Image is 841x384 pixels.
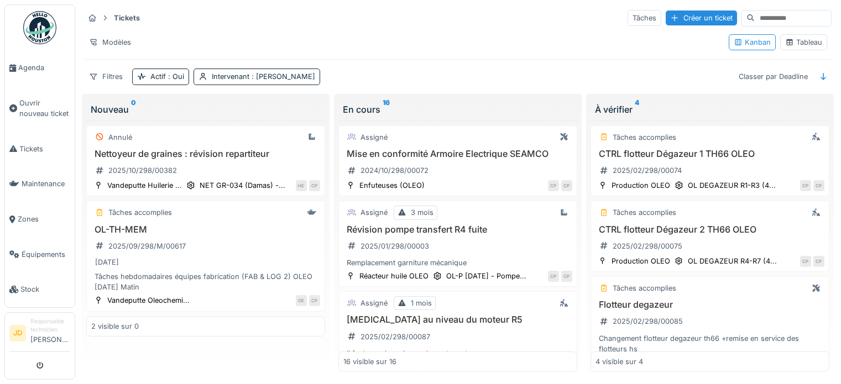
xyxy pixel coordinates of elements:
div: 2025/10/298/00382 [108,165,177,176]
div: Assigné [361,207,388,218]
a: Stock [5,272,75,307]
h3: Révision pompe transfert R4 fuite [343,224,572,235]
div: CP [800,256,811,267]
div: Tâches accomplies [613,132,676,143]
div: CP [548,271,559,282]
a: JD Responsable technicien[PERSON_NAME] [9,317,70,352]
div: Tableau [785,37,822,48]
div: Enfuteuses (OLEO) [359,180,425,191]
div: Il faut remplacer les roulements moteur [343,348,572,359]
div: CP [309,295,320,306]
div: Classer par Deadline [734,69,813,85]
div: En cours [343,103,573,116]
div: Production OLEO [612,180,670,191]
a: Tickets [5,131,75,167]
div: Tâches accomplies [613,207,676,218]
div: OL DEGAZEUR R1-R3 (4... [688,180,776,191]
h3: Flotteur degazeur [596,299,824,310]
li: JD [9,325,26,341]
div: Intervenant [212,71,315,82]
div: Responsable technicien [30,317,70,334]
div: Changement flotteur degazeur th66 +remise en service des flotteurs hs [596,333,824,354]
div: CP [561,180,572,191]
div: Filtres [84,69,128,85]
div: CP [309,180,320,191]
span: Équipements [22,249,70,260]
div: Annulé [108,132,132,143]
span: Zones [18,214,70,224]
sup: 0 [131,103,136,116]
sup: 4 [635,103,639,116]
div: HE [296,180,307,191]
div: CP [800,180,811,191]
h3: Mise en conformité Armoire Electrique SEAMCO [343,149,572,159]
div: CP [561,271,572,282]
span: : Oui [166,72,184,81]
div: OL-P [DATE] - Pompe... [446,271,526,281]
div: 1 mois [411,298,432,308]
div: NET GR-034 (Damas) -... [200,180,285,191]
div: Tâches [628,10,661,26]
strong: Tickets [109,13,144,23]
div: 2025/09/298/M/00617 [108,241,186,251]
div: [DATE] [95,257,119,267]
div: 16 visible sur 16 [343,356,396,367]
div: Remplacement garniture mécanique [343,257,572,268]
span: Agenda [18,62,70,73]
div: Kanban [734,37,771,48]
div: 2025/02/298/00087 [361,332,430,342]
img: Badge_color-CXgf-gQk.svg [23,11,56,44]
div: Réacteur huile OLEO [359,271,429,281]
span: Maintenance [22,178,70,189]
a: Zones [5,202,75,237]
h3: CTRL flotteur Dégazeur 2 TH66 OLEO [596,224,824,235]
h3: [MEDICAL_DATA] au niveau du moteur R5 [343,314,572,325]
div: 4 visible sur 4 [596,356,643,367]
div: À vérifier [595,103,825,116]
div: 2025/02/298/00075 [613,241,682,251]
h3: OL-TH-MEM [91,224,320,235]
div: Assigné [361,132,388,143]
div: 2025/02/298/00074 [613,165,682,176]
span: Ouvrir nouveau ticket [19,98,70,119]
a: Ouvrir nouveau ticket [5,86,75,131]
h3: CTRL flotteur Dégazeur 1 TH66 OLEO [596,149,824,159]
div: Actif [150,71,184,82]
div: 2025/02/298/00085 [613,316,683,327]
div: CP [813,180,824,191]
div: 2 visible sur 0 [91,321,139,332]
div: Tâches hebdomadaires équipes fabrication (FAB & LOG 2) OLEO [DATE] Matin [91,271,320,292]
a: Maintenance [5,166,75,202]
div: Vandeputte Huilerie ... [107,180,182,191]
div: 3 mois [411,207,433,218]
div: 2024/10/298/00072 [361,165,429,176]
div: Nouveau [91,103,321,116]
div: Assigné [361,298,388,308]
h3: Nettoyeur de graines : révision repartiteur [91,149,320,159]
div: Production OLEO [612,256,670,266]
div: Tâches accomplies [613,283,676,293]
div: Tâches accomplies [108,207,172,218]
a: Agenda [5,50,75,86]
span: : [PERSON_NAME] [249,72,315,81]
div: OL DEGAZEUR R4-R7 (4... [688,256,777,266]
a: Équipements [5,237,75,272]
div: CP [813,256,824,267]
span: Stock [20,284,70,294]
sup: 16 [383,103,390,116]
div: OE [296,295,307,306]
li: [PERSON_NAME] [30,317,70,349]
div: Modèles [84,34,136,50]
div: Vandeputte Oleochemi... [107,295,190,306]
span: Tickets [19,144,70,154]
div: Créer un ticket [666,10,737,25]
div: 2025/01/298/00003 [361,241,429,251]
div: CP [548,180,559,191]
